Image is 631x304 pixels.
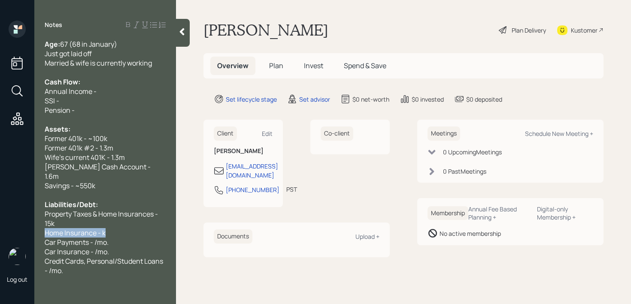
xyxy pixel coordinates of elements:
div: Log out [7,275,27,283]
div: $0 invested [412,95,444,104]
h6: Co-client [321,126,353,141]
div: $0 net-worth [352,95,389,104]
div: Kustomer [571,26,598,35]
img: retirable_logo.png [9,248,26,265]
div: Annual Fee Based Planning + [468,205,530,221]
span: Liabilities/Debt: [45,200,98,209]
h6: Client [214,126,237,141]
span: Assets: [45,124,70,134]
label: Notes [45,21,62,29]
h6: Meetings [428,126,460,141]
span: Age: [45,39,60,49]
span: Spend & Save [344,61,386,70]
div: No active membership [440,229,501,238]
div: Set advisor [299,95,330,104]
span: Annual Income - [45,87,97,96]
span: Home Insurance - k [45,228,106,238]
span: Plan [269,61,283,70]
h6: [PERSON_NAME] [214,147,273,155]
span: Former 401k - ~100k [45,134,107,143]
div: Schedule New Meeting + [525,129,593,138]
div: $0 deposited [466,95,502,104]
span: Savings - ~550k [45,181,95,190]
span: SSI - [45,96,59,105]
span: Married & wife is currently working [45,58,152,68]
div: Edit [262,129,273,138]
span: Cash Flow: [45,77,80,87]
span: Former 401k #2 - 1.3m [45,143,113,153]
span: 67 (68 in January) [60,39,117,49]
div: Set lifecycle stage [226,95,277,104]
h6: Membership [428,206,468,220]
div: [PHONE_NUMBER] [226,185,279,194]
span: Pension - [45,105,75,115]
h1: [PERSON_NAME] [203,21,328,39]
span: Credit Cards, Personal/Student Loans - /mo. [45,256,164,275]
span: Overview [217,61,249,70]
div: Digital-only Membership + [537,205,593,221]
span: Wife's current 401K - 1.3m [45,153,125,162]
span: [PERSON_NAME] Cash Account - 1.6m [45,162,152,181]
span: Car Payments - /mo. [45,238,109,247]
span: Car Insurance - /mo. [45,247,109,256]
div: Upload + [355,232,379,241]
span: Property Taxes & Home Insurances - 15k [45,209,159,228]
span: Invest [304,61,323,70]
span: Just got laid off [45,49,92,58]
div: 0 Past Meeting s [443,167,486,176]
div: [EMAIL_ADDRESS][DOMAIN_NAME] [226,162,278,180]
div: Plan Delivery [512,26,546,35]
h6: Documents [214,229,252,244]
div: 0 Upcoming Meeting s [443,147,502,157]
div: PST [286,185,297,194]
